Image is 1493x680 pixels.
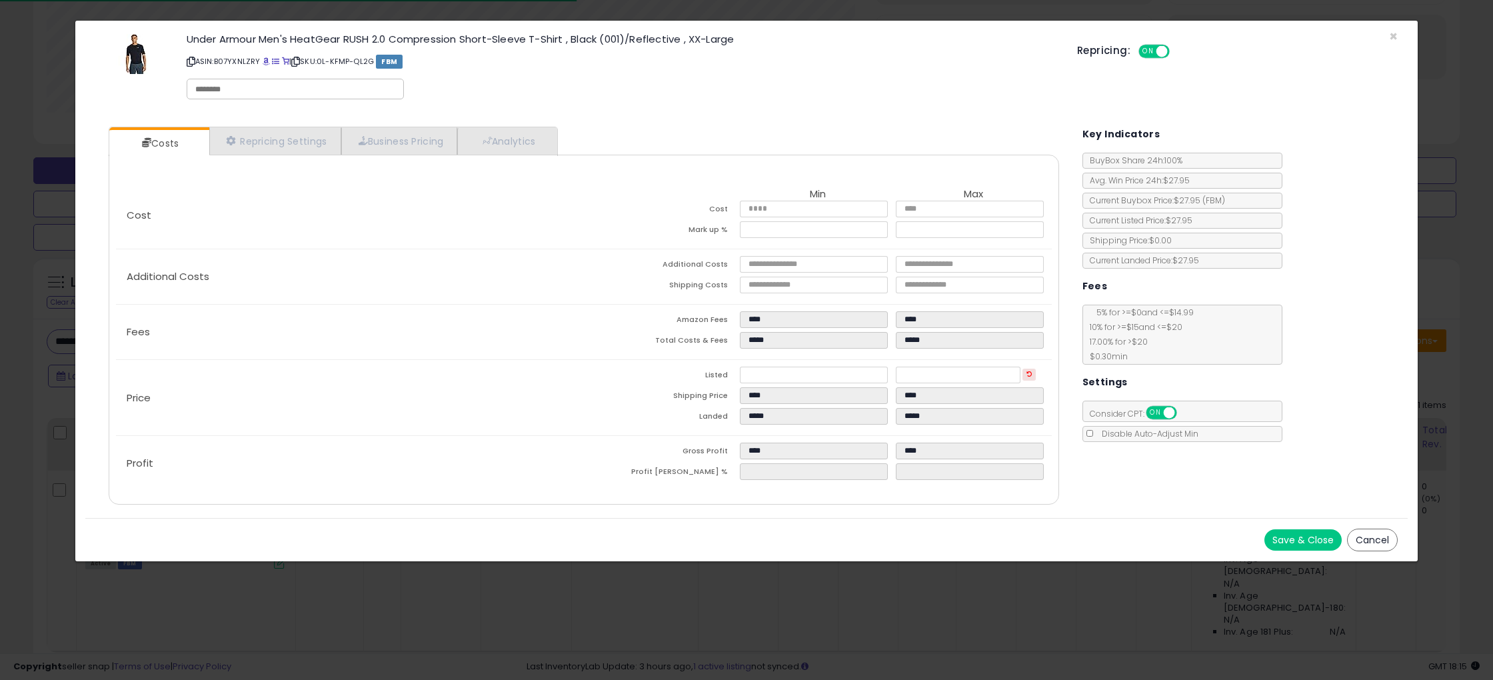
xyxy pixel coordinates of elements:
img: 31ElykT-P8L._SL60_.jpg [116,34,156,74]
span: OFF [1174,407,1196,419]
a: BuyBox page [263,56,270,67]
span: Current Buybox Price: [1083,195,1225,206]
span: OFF [1168,46,1189,57]
p: Price [116,393,584,403]
h5: Fees [1082,278,1108,295]
a: Costs [109,130,208,157]
a: Business Pricing [341,127,458,155]
span: Disable Auto-Adjust Min [1095,428,1198,439]
h5: Settings [1082,374,1128,391]
span: ON [1140,46,1156,57]
p: Additional Costs [116,271,584,282]
td: Shipping Price [584,387,740,408]
td: Landed [584,408,740,429]
p: Profit [116,458,584,469]
td: Cost [584,201,740,221]
span: $27.95 [1174,195,1225,206]
td: Amazon Fees [584,311,740,332]
span: 10 % for >= $15 and <= $20 [1083,321,1182,333]
span: ON [1147,407,1164,419]
button: Save & Close [1264,529,1342,551]
span: Current Landed Price: $27.95 [1083,255,1199,266]
a: All offer listings [272,56,279,67]
span: BuyBox Share 24h: 100% [1083,155,1182,166]
th: Min [740,189,896,201]
span: Consider CPT: [1083,408,1194,419]
td: Profit [PERSON_NAME] % [584,463,740,484]
p: ASIN: B07YXNLZRY | SKU: 0L-KFMP-QL2G [187,51,1058,72]
a: Repricing Settings [209,127,341,155]
h3: Under Armour Men's HeatGear RUSH 2.0 Compression Short-Sleeve T-Shirt , Black (001)/Reflective , ... [187,34,1058,44]
td: Total Costs & Fees [584,332,740,353]
p: Cost [116,210,584,221]
td: Listed [584,367,740,387]
span: $0.30 min [1083,351,1128,362]
span: 17.00 % for > $20 [1083,336,1148,347]
span: 5 % for >= $0 and <= $14.99 [1090,307,1194,318]
span: Shipping Price: $0.00 [1083,235,1172,246]
th: Max [896,189,1052,201]
h5: Repricing: [1077,45,1130,56]
td: Additional Costs [584,256,740,277]
span: ( FBM ) [1202,195,1225,206]
a: Your listing only [282,56,289,67]
span: × [1389,27,1398,46]
span: Avg. Win Price 24h: $27.95 [1083,175,1190,186]
td: Shipping Costs [584,277,740,297]
button: Cancel [1347,529,1398,551]
h5: Key Indicators [1082,126,1160,143]
td: Mark up % [584,221,740,242]
p: Fees [116,327,584,337]
a: Analytics [457,127,556,155]
span: FBM [376,55,403,69]
td: Gross Profit [584,443,740,463]
span: Current Listed Price: $27.95 [1083,215,1192,226]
